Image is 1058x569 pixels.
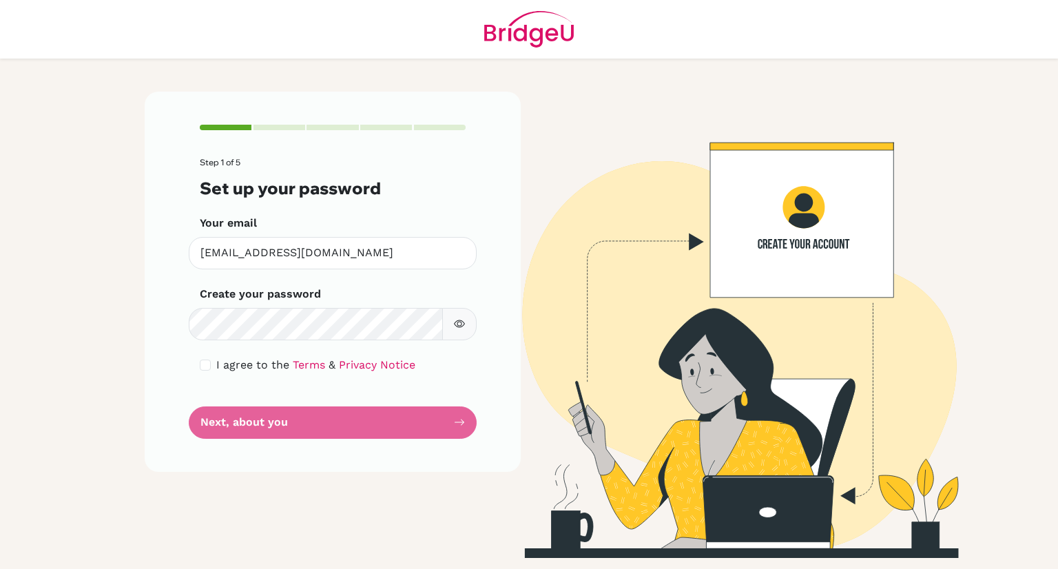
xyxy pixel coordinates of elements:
span: & [329,358,335,371]
span: Step 1 of 5 [200,157,240,167]
a: Privacy Notice [339,358,415,371]
label: Create your password [200,286,321,302]
h3: Set up your password [200,178,466,198]
a: Terms [293,358,325,371]
span: I agree to the [216,358,289,371]
input: Insert your email* [189,237,477,269]
label: Your email [200,215,257,231]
